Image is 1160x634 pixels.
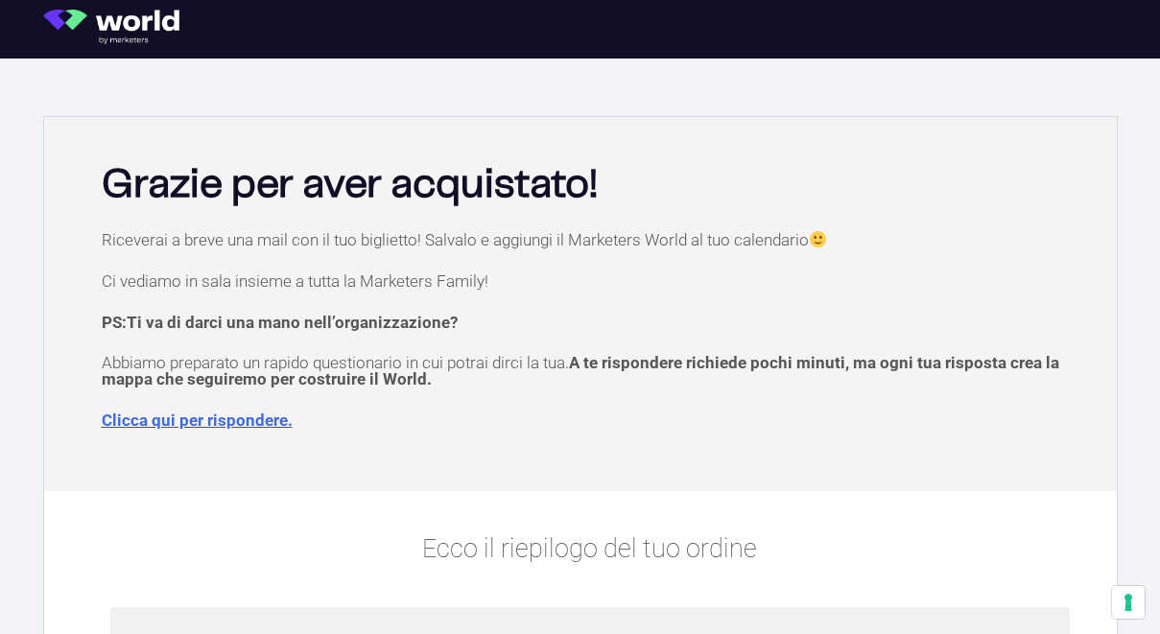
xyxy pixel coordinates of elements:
p: Ci vediamo in sala insieme a tutta la Marketers Family! [102,273,1078,290]
iframe: Customerly Messenger Launcher [15,559,73,617]
span: Ti va di darci una mano nell’organizzazione? [127,313,458,332]
b: Grazie per aver acquistato! [102,166,598,204]
button: Le tue preferenze relative al consenso per le tecnologie di tracciamento [1112,586,1145,619]
strong: PS: [102,313,458,332]
p: Ecco il riepilogo del tuo ordine [110,529,1070,569]
p: Riceverai a breve una mail con il tuo biglietto! Salvalo e aggiungi il Marketers World al tuo cal... [102,231,1078,248]
a: Clicca qui per rispondere. [102,411,293,430]
p: Abbiamo preparato un rapido questionario in cui potrai dirci la tua. [102,355,1078,387]
img: 🙂 [810,231,826,247]
span: A te rispondere richiede pochi minuti, ma ogni tua risposta crea la mappa che seguiremo per costr... [102,353,1059,388]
